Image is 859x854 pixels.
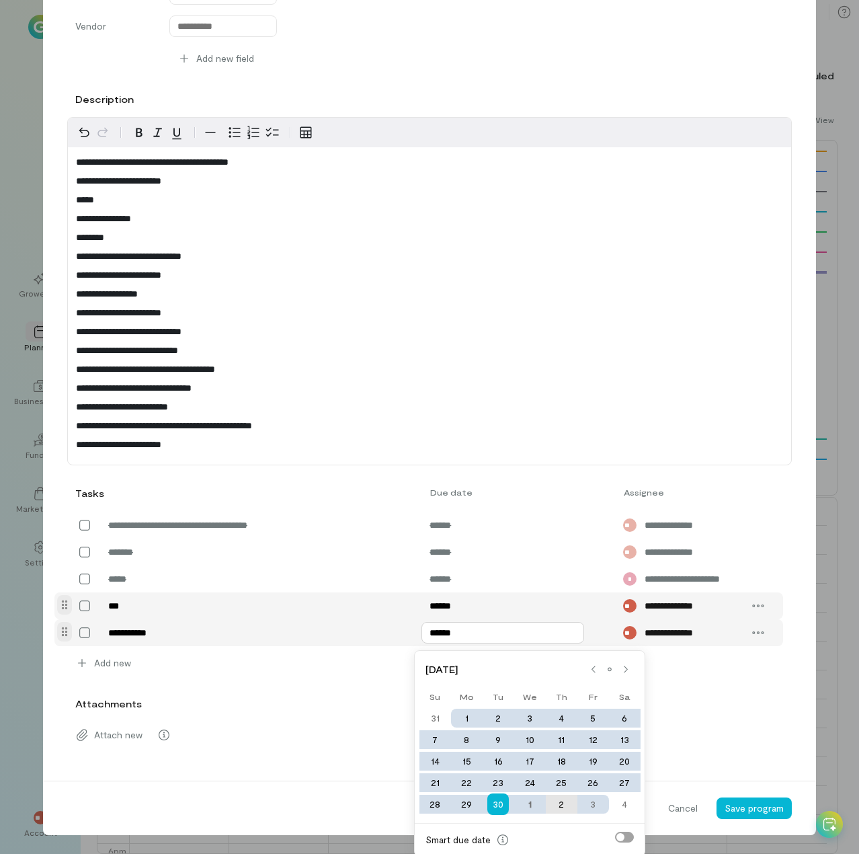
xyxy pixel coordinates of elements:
[577,795,609,814] div: 3
[451,795,483,814] div: Choose Monday, September 29th, 2025
[483,795,514,814] div: Choose Tuesday, September 30th, 2025
[609,730,641,749] div: 13
[263,123,282,142] button: Check list
[514,687,546,706] div: We
[577,773,609,792] div: 26
[419,773,451,792] div: Choose Sunday, September 21st, 2025
[514,709,546,728] div: Choose Wednesday, September 3rd, 2025
[130,123,149,142] button: Bold
[419,709,451,728] div: 31
[419,752,451,771] div: Choose Sunday, September 14th, 2025
[419,730,451,749] div: 7
[609,795,641,814] div: Choose Saturday, October 4th, 2025
[546,709,577,728] div: Choose Thursday, September 4th, 2025
[451,730,483,749] div: 8
[94,656,131,670] span: Add new
[577,709,609,728] div: Choose Friday, September 5th, 2025
[483,730,514,749] div: 9
[717,798,792,819] button: Save program
[514,709,546,728] div: 3
[425,833,491,847] div: Smart due date
[609,687,641,706] div: Sa
[577,730,609,749] div: 12
[425,663,585,676] span: [DATE]
[546,730,577,749] div: Choose Thursday, September 11th, 2025
[451,752,483,771] div: Choose Monday, September 15th, 2025
[514,773,546,792] div: 24
[75,123,93,142] button: Undo Ctrl+Z
[514,752,546,771] div: 17
[546,752,577,771] div: 18
[75,487,101,500] div: Tasks
[577,795,609,814] div: Choose Friday, October 3rd, 2025
[483,687,514,706] div: Tu
[609,709,641,728] div: 6
[514,795,546,814] div: Choose Wednesday, October 1st, 2025
[75,93,134,106] label: Description
[67,722,792,748] div: Attach new
[577,773,609,792] div: Choose Friday, September 26th, 2025
[196,52,254,65] span: Add new field
[514,730,546,749] div: 10
[609,795,641,814] div: 4
[609,709,641,728] div: Choose Saturday, September 6th, 2025
[577,752,609,771] div: 19
[149,123,167,142] button: Italic
[419,795,451,814] div: 28
[546,687,577,706] div: Th
[609,773,641,792] div: 27
[451,773,483,792] div: 22
[483,752,514,771] div: Choose Tuesday, September 16th, 2025
[451,773,483,792] div: Choose Monday, September 22nd, 2025
[487,793,509,815] div: 30
[451,795,483,814] div: 29
[514,773,546,792] div: Choose Wednesday, September 24th, 2025
[451,752,483,771] div: 15
[419,752,451,771] div: 14
[167,123,186,142] button: Underline
[668,802,698,815] span: Cancel
[725,802,784,814] span: Save program
[483,773,514,792] div: Choose Tuesday, September 23rd, 2025
[75,20,156,37] label: Vendor
[94,728,142,742] span: Attach new
[546,795,577,814] div: 2
[451,687,483,706] div: Mo
[483,709,514,728] div: 2
[546,773,577,792] div: Choose Thursday, September 25th, 2025
[422,487,616,498] div: Due date
[419,773,451,792] div: 21
[609,773,641,792] div: Choose Saturday, September 27th, 2025
[483,730,514,749] div: Choose Tuesday, September 9th, 2025
[419,730,451,749] div: Choose Sunday, September 7th, 2025
[225,123,282,142] div: toggle group
[609,730,641,749] div: Choose Saturday, September 13th, 2025
[577,752,609,771] div: Choose Friday, September 19th, 2025
[577,687,609,706] div: Fr
[483,709,514,728] div: Choose Tuesday, September 2nd, 2025
[577,709,609,728] div: 5
[483,773,514,792] div: 23
[483,752,514,771] div: 16
[451,730,483,749] div: Choose Monday, September 8th, 2025
[419,707,641,815] div: month 2025-09
[244,123,263,142] button: Numbered list
[451,709,483,728] div: Choose Monday, September 1st, 2025
[609,752,641,771] div: 20
[419,795,451,814] div: Choose Sunday, September 28th, 2025
[577,730,609,749] div: Choose Friday, September 12th, 2025
[514,752,546,771] div: Choose Wednesday, September 17th, 2025
[546,795,577,814] div: Choose Thursday, October 2nd, 2025
[75,697,142,711] label: Attachments
[514,795,546,814] div: 1
[68,147,791,465] div: editable markdown
[451,709,483,728] div: 1
[546,709,577,728] div: 4
[419,709,451,728] div: Choose Sunday, August 31st, 2025
[225,123,244,142] button: Bulleted list
[546,730,577,749] div: 11
[492,829,514,851] button: Smart due date
[546,773,577,792] div: 25
[514,730,546,749] div: Choose Wednesday, September 10th, 2025
[546,752,577,771] div: Choose Thursday, September 18th, 2025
